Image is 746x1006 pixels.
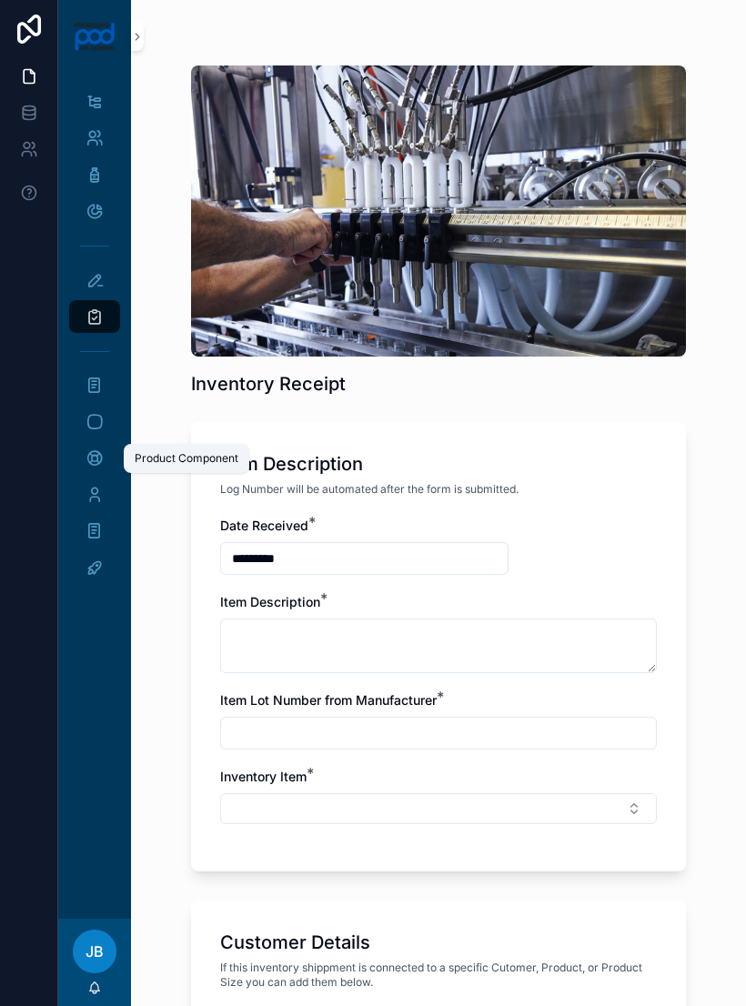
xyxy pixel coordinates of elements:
img: App logo [74,22,116,51]
span: If this inventory shippment is connected to a specific Cutomer, Product, or Product Size you can ... [220,961,657,990]
div: Product Component [135,451,238,466]
span: Inventory Item [220,769,307,784]
h1: Customer Details [220,930,370,955]
button: Select Button [220,793,657,824]
h1: Inventory Receipt [191,371,346,397]
span: Date Received [220,518,308,533]
span: Item Description [220,594,320,609]
div: scrollable content [58,73,131,608]
span: Log Number will be automated after the form is submitted. [220,482,519,497]
h1: Item Description [220,451,363,477]
span: Item Lot Number from Manufacturer [220,692,437,708]
span: JB [86,941,104,962]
